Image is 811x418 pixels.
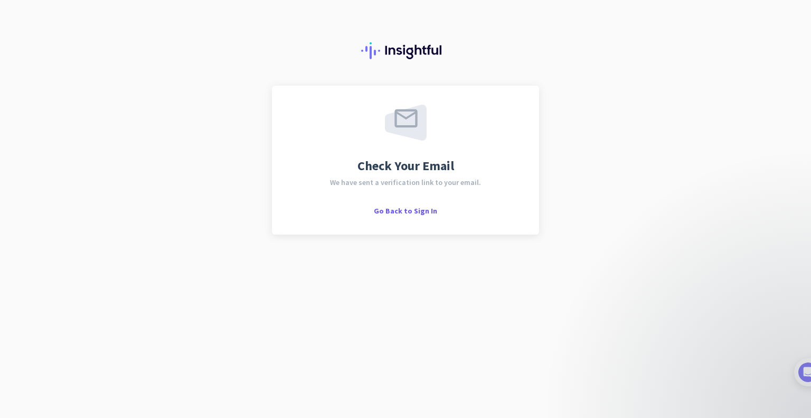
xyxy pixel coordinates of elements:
span: Go Back to Sign In [374,206,437,216]
span: We have sent a verification link to your email. [330,179,481,186]
span: Check Your Email [357,160,454,172]
iframe: Intercom notifications message [595,255,806,413]
img: email-sent [385,105,427,141]
img: Insightful [361,42,450,59]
